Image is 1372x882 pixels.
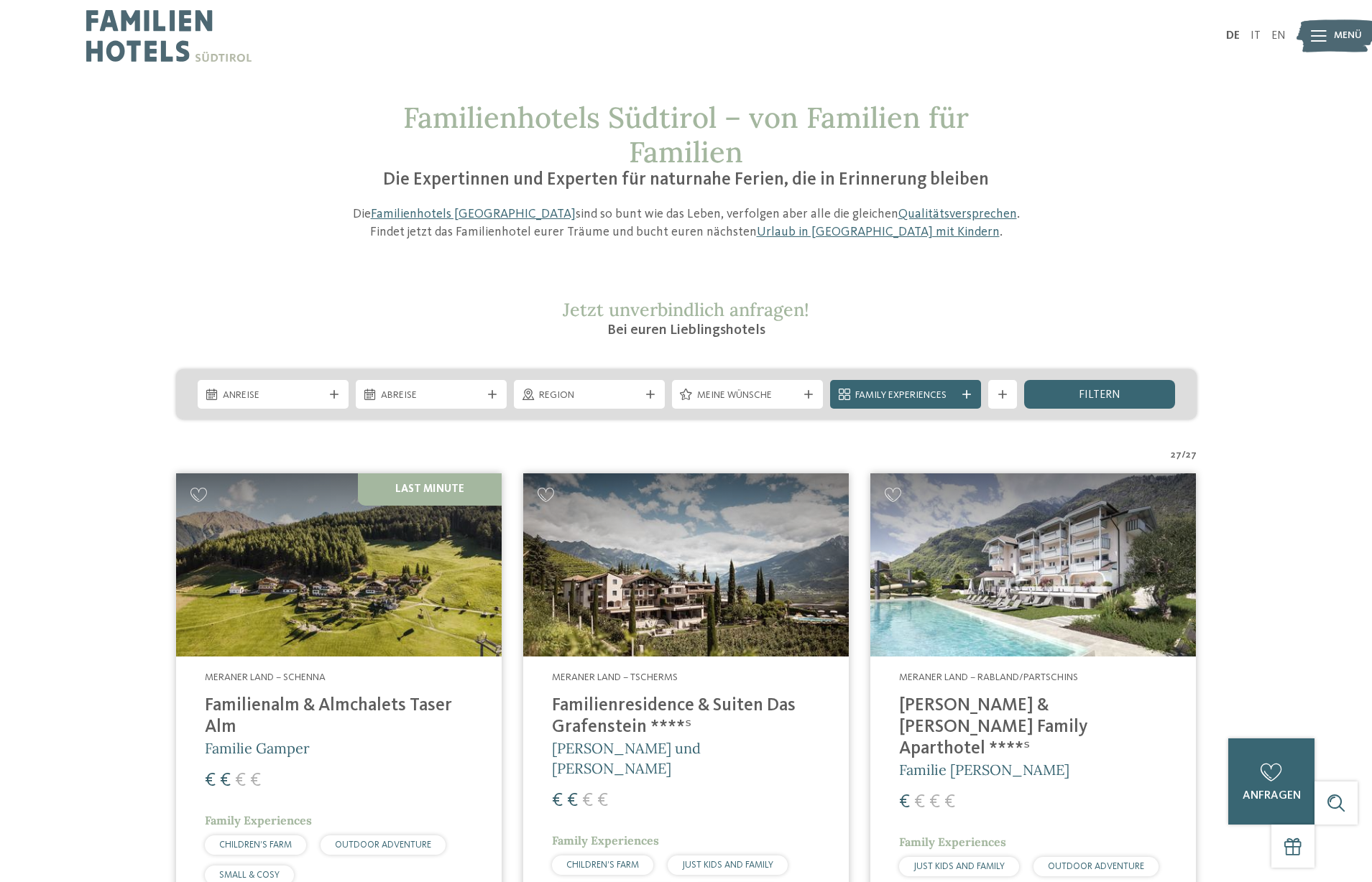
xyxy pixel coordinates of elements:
[567,792,578,810] span: €
[1186,448,1197,463] span: 27
[1048,862,1144,871] span: OUTDOOR ADVENTURE
[205,771,216,790] span: €
[523,473,849,656] img: Familienhotels gesucht? Hier findet ihr die besten!
[403,99,969,170] span: Familienhotels Südtirol – von Familien für Familien
[383,171,989,189] span: Die Expertinnen und Experten für naturnahe Ferien, die in Erinnerung bleiben
[552,739,701,777] span: [PERSON_NAME] und [PERSON_NAME]
[205,813,312,827] span: Family Experiences
[345,205,1028,241] p: Die sind so bunt wie das Leben, verfolgen aber alle die gleichen . Findet jetzt das Familienhotel...
[219,840,292,850] span: CHILDREN’S FARM
[205,695,473,738] h4: Familienalm & Almchalets Taser Alm
[899,672,1078,682] span: Meraner Land – Rabland/Partschins
[913,862,1005,871] span: JUST KIDS AND FAMILY
[335,840,431,850] span: OUTDOOR ADVENTURE
[176,473,502,656] img: Familienhotels gesucht? Hier findet ihr die besten!
[552,792,563,810] span: €
[697,389,798,403] span: Meine Wünsche
[929,793,940,812] span: €
[899,793,910,812] span: €
[899,835,1006,849] span: Family Experiences
[898,208,1017,220] a: Qualitätsversprechen
[944,793,955,812] span: €
[371,208,576,220] a: Familienhotels [GEOGRAPHIC_DATA]
[597,792,608,810] span: €
[552,833,659,848] span: Family Experiences
[250,771,261,790] span: €
[1226,30,1240,42] a: DE
[899,695,1167,760] h4: [PERSON_NAME] & [PERSON_NAME] Family Aparthotel ****ˢ
[1171,448,1182,463] span: 27
[1228,738,1315,825] a: anfragen
[566,860,639,870] span: CHILDREN’S FARM
[1079,389,1120,401] span: filtern
[539,389,640,403] span: Region
[563,298,809,321] span: Jetzt unverbindlich anfragen!
[552,695,820,738] h4: Familienresidence & Suiten Das Grafenstein ****ˢ
[235,771,246,790] span: €
[607,323,765,338] span: Bei euren Lieblingshotels
[682,860,773,870] span: JUST KIDS AND FAMILY
[757,226,1000,238] a: Urlaub in [GEOGRAPHIC_DATA] mit Kindern
[582,792,593,810] span: €
[1271,30,1286,42] a: EN
[1251,30,1261,42] a: IT
[223,389,323,403] span: Anreise
[855,389,956,403] span: Family Experiences
[220,771,231,790] span: €
[1182,448,1186,463] span: /
[205,739,310,757] span: Familie Gamper
[914,793,925,812] span: €
[870,473,1196,656] img: Familienhotels gesucht? Hier findet ihr die besten!
[1334,29,1362,43] span: Menü
[205,672,326,682] span: Meraner Land – Schenna
[219,871,280,880] span: SMALL & COSY
[381,389,482,403] span: Abreise
[552,672,678,682] span: Meraner Land – Tscherms
[899,761,1069,779] span: Familie [PERSON_NAME]
[1243,790,1301,802] span: anfragen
